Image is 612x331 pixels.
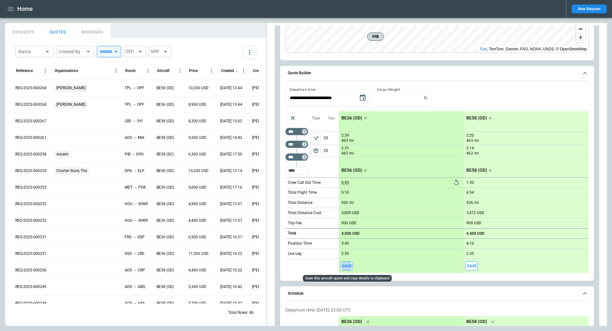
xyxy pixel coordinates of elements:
p: 11,300 USD [188,251,208,256]
button: New Request [572,4,607,13]
div: Price [189,68,198,73]
p: 8,300 USD [188,119,206,124]
p: REQ-2025-000250 [15,268,47,273]
span: package_2 [313,148,319,154]
p: BE58 (SC) [157,152,174,157]
p: mi [349,200,354,205]
p: 08/13/2025 13:57 [220,201,242,207]
p: 20 [324,145,339,157]
label: Cargo Weight [377,87,400,92]
p: BE58 (OD) [157,135,174,140]
p: BE36 (OD) [341,319,362,324]
p: 0:45 [341,180,349,185]
p: mi [474,151,479,156]
p: BE58 (OD) [157,85,174,91]
button: Reset bearing to north [576,33,585,43]
p: 2:20 [466,133,474,138]
div: Aircraft [157,68,170,73]
p: mi [474,138,479,143]
p: [PERSON_NAME] [252,85,279,91]
p: BE36 (OD) [157,234,174,240]
div: Created by [253,68,271,73]
button: Created At (UTC-05:00) column menu [239,66,248,75]
p: mi [349,138,354,143]
p: 3:45 [341,241,349,246]
button: Quote Builder [285,66,589,81]
p: [PERSON_NAME] [252,168,279,174]
p: 08/22/2025 17:50 [220,152,242,157]
p: 10,200 USD [188,168,208,174]
h6: Schedule [288,291,303,296]
span: Save this aircraft quote and copy details to clipboard [465,262,478,271]
p: BE58 (OD) [157,168,174,174]
p: [PERSON_NAME] [252,251,279,256]
p: Live Leg [288,251,302,256]
p: ADS → CRP [125,268,145,273]
div: DEP [124,46,146,57]
p: Taxi [328,116,335,121]
button: BOOKINGS [74,23,111,38]
p: REQ-2025-000249 [15,284,47,290]
p: REQ-2025-000251 [15,251,47,256]
p: 4:10 [466,241,474,246]
button: Choose date, selected date is Sep 5, 2025 [356,91,369,104]
p: LRD → SYI [125,119,142,124]
p: BE36 (OD) [157,218,174,223]
p: HOU → WWR [125,218,148,223]
p: Type [312,116,320,121]
p: [PERSON_NAME] [252,218,279,223]
div: Not found [285,128,308,135]
p: Crew Call Out Time [288,180,321,185]
p: Total Distance Cost [288,210,321,216]
p: TPL → OPF [125,85,144,91]
button: Organisations column menu [112,66,120,75]
span: Charter Store, The [54,163,90,179]
p: BE58 (OD) [157,284,174,290]
h6: Total [288,231,296,235]
p: REQ-2025-000251 [15,234,47,240]
p: 9,500 USD [188,135,206,140]
p: [PERSON_NAME] [252,152,279,157]
p: 2:35 [466,251,474,256]
p: BE36 (OD) [157,251,174,256]
p: REQ-2025-000261 [15,135,47,140]
span: Ascent [54,146,71,162]
p: 08/04/2025 16:22 [220,251,242,256]
p: 08/04/2025 16:27 [220,234,242,240]
p: 2:14 [466,146,474,151]
span: Save this aircraft quote and copy details to clipboard [340,262,353,271]
p: 463 [341,138,348,143]
span: [PERSON_NAME] [54,80,88,96]
p: 463 [341,151,348,156]
p: 2:31 [341,146,349,151]
p: REQ-2025-000252 [15,201,47,207]
p: 4,400 USD [466,231,484,236]
div: Too short [285,153,308,161]
p: 4:34 [466,190,474,195]
button: Price column menu [207,66,216,75]
p: 900 USD [466,221,481,226]
button: Schedule [285,286,589,301]
span: [PERSON_NAME] [54,97,88,113]
h6: Quote Builder [288,71,311,75]
p: 8,900 USD [188,102,206,107]
p: Total Flight Time [288,190,317,195]
p: Position Time [288,241,312,246]
p: 6,500 USD [188,234,206,240]
p: BE36 (OD) [341,115,362,121]
div: ARR [149,46,171,57]
p: BE58 (OD) [466,319,487,324]
p: 09/04/2025 13:44 [220,85,242,91]
a: Esri [480,47,487,51]
p: 5,300 USD [188,284,206,290]
p: REQ-2025-000255 [15,168,47,174]
p: MDT → PDK [125,185,146,190]
p: REQ-2025-000268 [15,85,47,91]
p: Total Distance [288,200,312,205]
p: BE36 (OD) [341,168,362,173]
button: Reset [452,178,461,187]
p: FRG → GSP [125,234,145,240]
p: ADS → MIA [125,135,144,140]
div: scrollable content [339,111,589,273]
p: 07/31/2025 16:42 [220,284,242,290]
